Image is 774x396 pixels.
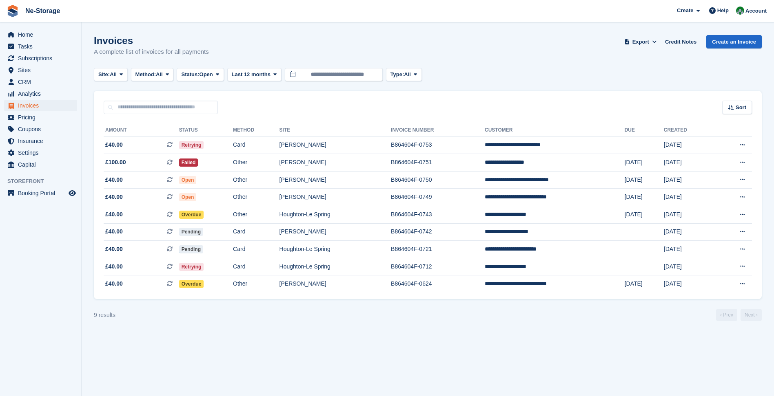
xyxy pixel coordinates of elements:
[179,211,204,219] span: Overdue
[391,275,485,293] td: B864604F-0624
[135,70,156,79] span: Method:
[18,135,67,147] span: Insurance
[279,189,391,206] td: [PERSON_NAME]
[279,154,391,172] td: [PERSON_NAME]
[390,70,404,79] span: Type:
[632,38,649,46] span: Export
[233,241,279,258] td: Card
[233,189,279,206] td: Other
[177,68,224,81] button: Status: Open
[745,7,767,15] span: Account
[664,171,715,189] td: [DATE]
[736,7,744,15] img: Charlotte Nesbitt
[227,68,282,81] button: Last 12 months
[233,154,279,172] td: Other
[233,136,279,154] td: Card
[4,159,77,170] a: menu
[179,228,203,236] span: Pending
[105,262,123,271] span: £40.00
[94,311,115,319] div: 9 results
[105,279,123,288] span: £40.00
[4,64,77,76] a: menu
[200,70,213,79] span: Open
[233,206,279,224] td: Other
[105,245,123,253] span: £40.00
[4,41,77,52] a: menu
[625,206,664,224] td: [DATE]
[18,100,67,111] span: Invoices
[105,210,123,219] span: £40.00
[179,193,197,201] span: Open
[18,41,67,52] span: Tasks
[94,68,128,81] button: Site: All
[664,206,715,224] td: [DATE]
[664,136,715,154] td: [DATE]
[736,103,746,112] span: Sort
[664,154,715,172] td: [DATE]
[625,171,664,189] td: [DATE]
[625,154,664,172] td: [DATE]
[706,35,762,48] a: Create an Invoice
[105,193,123,201] span: £40.00
[279,206,391,224] td: Houghton-Le Spring
[18,147,67,158] span: Settings
[67,188,77,198] a: Preview store
[717,7,729,15] span: Help
[94,47,209,57] p: A complete list of invoices for all payments
[233,275,279,293] td: Other
[391,223,485,241] td: B864604F-0742
[4,123,77,135] a: menu
[391,189,485,206] td: B864604F-0749
[4,53,77,64] a: menu
[179,263,204,271] span: Retrying
[391,124,485,137] th: Invoice Number
[623,35,659,48] button: Export
[18,29,67,40] span: Home
[105,176,123,184] span: £40.00
[4,100,77,111] a: menu
[625,275,664,293] td: [DATE]
[279,275,391,293] td: [PERSON_NAME]
[714,309,763,321] nav: Page
[233,171,279,189] td: Other
[664,124,715,137] th: Created
[233,124,279,137] th: Method
[664,275,715,293] td: [DATE]
[625,189,664,206] td: [DATE]
[105,158,126,167] span: £100.00
[391,206,485,224] td: B864604F-0743
[741,309,762,321] a: Next
[18,159,67,170] span: Capital
[233,258,279,275] td: Card
[105,227,123,236] span: £40.00
[18,53,67,64] span: Subscriptions
[104,124,179,137] th: Amount
[664,223,715,241] td: [DATE]
[94,35,209,46] h1: Invoices
[279,241,391,258] td: Houghton-Le Spring
[110,70,117,79] span: All
[279,171,391,189] td: [PERSON_NAME]
[105,141,123,149] span: £40.00
[386,68,422,81] button: Type: All
[18,112,67,123] span: Pricing
[664,241,715,258] td: [DATE]
[179,141,204,149] span: Retrying
[18,64,67,76] span: Sites
[4,112,77,123] a: menu
[279,258,391,275] td: Houghton-Le Spring
[179,124,233,137] th: Status
[18,187,67,199] span: Booking Portal
[18,76,67,88] span: CRM
[485,124,625,137] th: Customer
[662,35,700,48] a: Credit Notes
[391,171,485,189] td: B864604F-0750
[181,70,199,79] span: Status:
[391,241,485,258] td: B864604F-0721
[391,258,485,275] td: B864604F-0712
[233,223,279,241] td: Card
[279,124,391,137] th: Site
[179,245,203,253] span: Pending
[716,309,737,321] a: Previous
[179,158,198,167] span: Failed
